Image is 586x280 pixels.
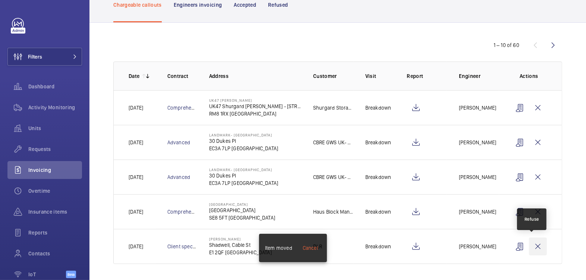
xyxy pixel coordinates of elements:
[494,41,519,49] div: 1 – 10 of 60
[234,1,256,9] p: Accepted
[459,243,496,250] p: [PERSON_NAME]
[365,139,391,146] p: Breakdown
[167,209,204,215] a: Comprehensive
[28,83,82,90] span: Dashboard
[265,244,292,252] div: Item moved
[459,139,496,146] p: [PERSON_NAME]
[295,239,325,257] button: Cancel
[209,179,278,187] p: EC3A 7LP [GEOGRAPHIC_DATA]
[313,208,353,215] p: Haus Block Management - [PERSON_NAME]
[209,103,301,110] p: UK47 Shurgard [PERSON_NAME] - [STREET_ADDRESS]
[209,137,278,145] p: 30 Dukes Pl
[113,1,162,9] p: Chargeable callouts
[28,208,82,215] span: Insurance items
[129,139,143,146] p: [DATE]
[303,244,318,252] div: Cancel
[28,250,82,257] span: Contacts
[167,174,190,180] a: Advanced
[459,173,496,181] p: [PERSON_NAME]
[28,187,82,195] span: Overtime
[167,139,190,145] a: Advanced
[209,72,301,80] p: Address
[459,208,496,215] p: [PERSON_NAME]
[7,48,82,66] button: Filters
[129,243,143,250] p: [DATE]
[167,105,204,111] a: Comprehensive
[209,133,278,137] p: Landmark- [GEOGRAPHIC_DATA]
[268,1,288,9] p: Refused
[28,125,82,132] span: Units
[174,1,222,9] p: Engineers invoicing
[209,202,275,207] p: [GEOGRAPHIC_DATA]
[365,72,395,80] p: Visit
[66,271,76,278] span: Beta
[209,98,301,103] p: UK47 [PERSON_NAME]
[129,104,143,111] p: [DATE]
[459,72,499,80] p: Engineer
[524,216,539,223] div: Refuse
[365,243,391,250] p: Breakdown
[209,249,272,256] p: E1 2QF [GEOGRAPHIC_DATA]
[28,229,82,236] span: Reports
[209,241,272,249] p: Shadwell, Cable St
[209,172,278,179] p: 30 Dukes Pl
[28,53,42,60] span: Filters
[209,167,278,172] p: Landmark- [GEOGRAPHIC_DATA]
[28,166,82,174] span: Invoicing
[28,145,82,153] span: Requests
[167,72,197,80] p: Contract
[313,104,353,111] p: Shurgard Storage
[129,72,139,80] p: Date
[129,173,143,181] p: [DATE]
[28,104,82,111] span: Activity Monitoring
[209,110,301,117] p: RM8 1RX [GEOGRAPHIC_DATA]
[28,271,66,278] span: IoT
[167,243,201,249] a: Client specific
[313,139,353,146] p: CBRE GWS UK- Landmark [GEOGRAPHIC_DATA]
[129,208,143,215] p: [DATE]
[209,237,272,241] p: [PERSON_NAME]
[407,72,447,80] p: Report
[365,104,391,111] p: Breakdown
[313,173,353,181] p: CBRE GWS UK- Landmark [GEOGRAPHIC_DATA]
[209,214,275,221] p: SE8 5FT [GEOGRAPHIC_DATA]
[365,208,391,215] p: Breakdown
[209,207,275,214] p: [GEOGRAPHIC_DATA]
[365,173,391,181] p: Breakdown
[459,104,496,111] p: [PERSON_NAME]
[511,72,547,80] p: Actions
[209,145,278,152] p: EC3A 7LP [GEOGRAPHIC_DATA]
[313,72,353,80] p: Customer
